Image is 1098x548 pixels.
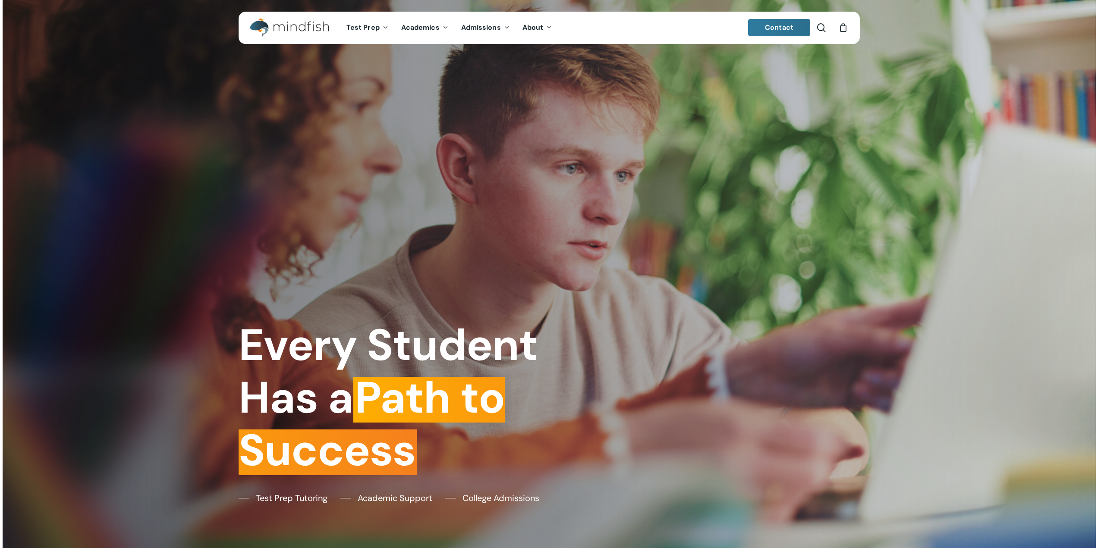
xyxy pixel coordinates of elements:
a: Admissions [455,24,516,31]
span: Academic Support [358,492,432,504]
a: About [516,24,559,31]
em: Path to Success [239,369,505,479]
a: College Admissions [445,492,539,504]
header: Main Menu [239,12,860,44]
span: Contact [765,23,793,32]
a: Academics [395,24,455,31]
a: Contact [748,19,810,36]
span: About [522,23,544,32]
h1: Every Student Has a [239,319,543,477]
span: Admissions [461,23,501,32]
a: Academic Support [340,492,432,504]
span: Academics [401,23,440,32]
nav: Main Menu [340,12,558,44]
a: Test Prep Tutoring [239,492,327,504]
span: Test Prep [346,23,380,32]
a: Test Prep [340,24,395,31]
span: Test Prep Tutoring [256,492,327,504]
span: College Admissions [462,492,539,504]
